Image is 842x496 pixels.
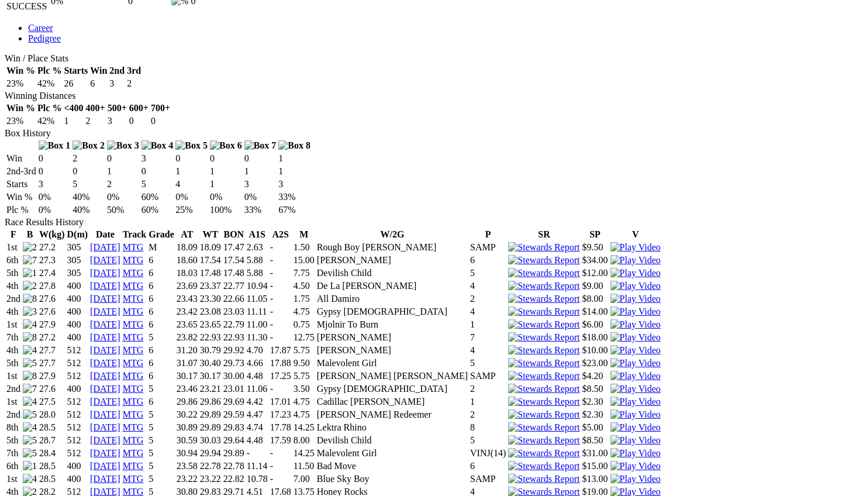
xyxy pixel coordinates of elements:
td: - [270,242,292,253]
td: 6 [148,293,175,305]
td: 50% [106,204,140,216]
th: 500+ [107,102,127,114]
th: SR [508,229,580,240]
td: 6 [148,306,175,318]
a: MTG [123,448,144,458]
td: 4 [470,280,506,292]
a: View replay [610,294,661,304]
img: Stewards Report [508,409,579,420]
img: Stewards Report [508,281,579,291]
td: De La [PERSON_NAME] [316,280,468,292]
a: MTG [123,371,144,381]
td: 27.6 [39,306,65,318]
img: 8 [23,332,37,343]
td: $8.00 [582,293,609,305]
td: 0% [175,191,208,203]
td: 27.6 [39,293,65,305]
td: 0 [72,166,105,177]
a: MTG [123,242,144,252]
th: 700+ [150,102,171,114]
a: [DATE] [90,474,120,484]
td: 1 [209,178,243,190]
a: MTG [123,332,144,342]
a: [DATE] [90,332,120,342]
th: M [293,229,315,240]
a: View replay [610,332,661,342]
a: MTG [123,358,144,368]
th: 600+ [129,102,149,114]
td: 27.4 [39,267,65,279]
a: MTG [123,306,144,316]
th: Starts [63,65,88,77]
td: 6th [6,254,21,266]
td: 2 [106,178,140,190]
th: Plc % [37,102,62,114]
td: 3 [38,178,71,190]
td: 1 [175,166,208,177]
td: 0% [38,204,71,216]
img: Box 4 [142,140,174,151]
a: View replay [610,255,661,265]
a: [DATE] [90,268,120,278]
td: 18.09 [199,242,222,253]
td: 3 [141,153,174,164]
a: MTG [123,384,144,394]
td: 40% [72,191,105,203]
th: P [470,229,506,240]
td: Starts [6,178,37,190]
img: Stewards Report [508,397,579,407]
a: View replay [610,397,661,407]
img: Play Video [610,474,661,484]
td: 27.3 [39,254,65,266]
td: 60% [141,204,174,216]
td: 0 [141,166,174,177]
img: Play Video [610,435,661,446]
td: 23.69 [176,280,198,292]
td: 17.47 [223,242,245,253]
a: Pedigree [28,33,61,43]
a: MTG [123,409,144,419]
td: 25% [175,204,208,216]
img: Play Video [610,242,661,253]
td: All Damiro [316,293,468,305]
a: [DATE] [90,461,120,471]
td: 22.77 [223,280,245,292]
a: MTG [123,268,144,278]
td: 3 [244,178,277,190]
td: 4th [6,306,21,318]
img: Play Video [610,332,661,343]
img: Stewards Report [508,435,579,446]
img: 4 [23,345,37,356]
td: 2 [470,293,506,305]
a: MTG [123,281,144,291]
a: View replay [610,448,661,458]
td: 2.63 [246,242,268,253]
img: Play Video [610,461,661,471]
td: 23.42 [176,306,198,318]
a: [DATE] [90,435,120,445]
td: 18.60 [176,254,198,266]
a: MTG [123,319,144,329]
img: Stewards Report [508,422,579,433]
a: MTG [123,397,144,407]
th: Win % [6,65,36,77]
img: Play Video [610,397,661,407]
td: $9.50 [582,242,609,253]
td: 23% [6,78,36,89]
img: Play Video [610,306,661,317]
a: MTG [123,255,144,265]
th: W(kg) [39,229,65,240]
td: 6 [148,280,175,292]
td: 305 [67,242,89,253]
td: $12.00 [582,267,609,279]
img: 4 [23,422,37,433]
td: - [270,293,292,305]
td: 0 [175,153,208,164]
a: [DATE] [90,281,120,291]
img: 7 [23,255,37,266]
a: [DATE] [90,448,120,458]
img: 4 [23,319,37,330]
td: 33% [278,191,311,203]
a: View replay [610,422,661,432]
th: A2S [270,229,292,240]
